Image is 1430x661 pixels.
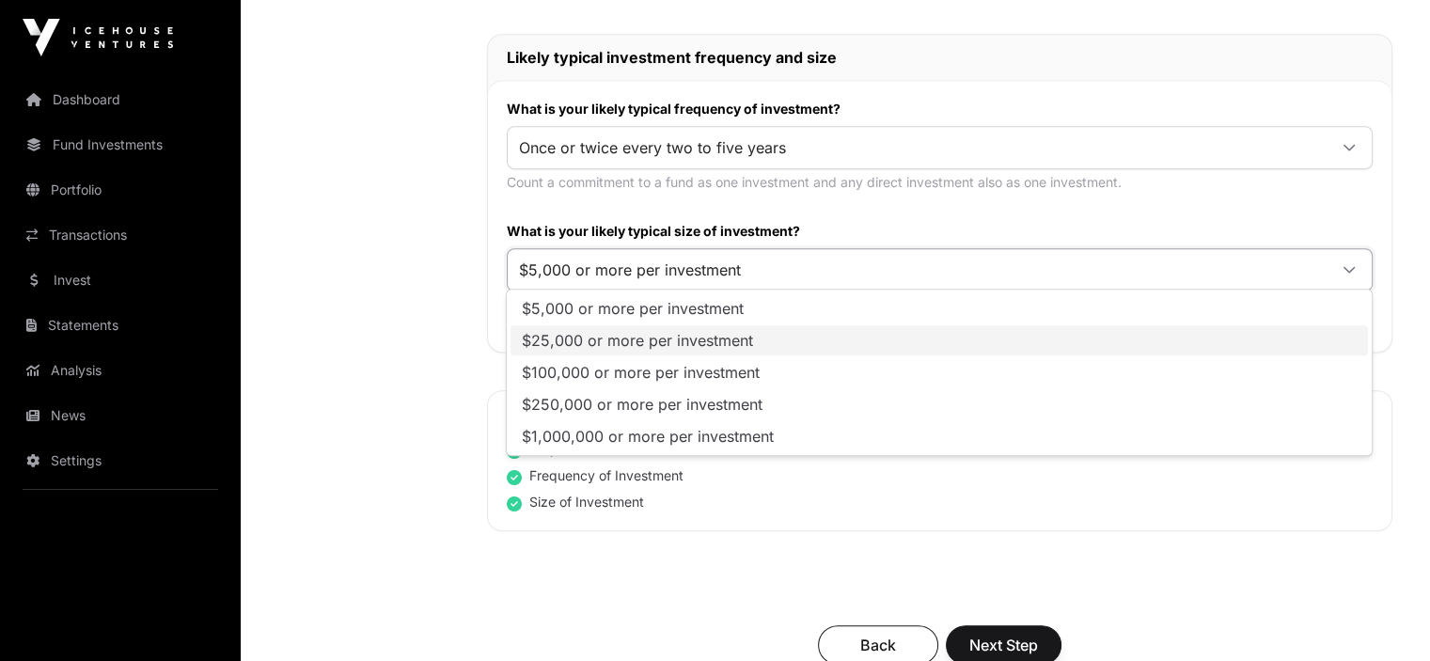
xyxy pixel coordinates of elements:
img: Icehouse Ventures Logo [23,19,173,56]
li: $1,000,000 or more per investment [511,421,1368,451]
p: Count a commitment to a fund as one investment and any direct investment also as one investment. [507,173,1373,192]
span: $250,000 or more per investment [522,397,762,412]
a: Dashboard [15,79,226,120]
a: Transactions [15,214,226,256]
div: Size of Investment [507,493,644,511]
a: Fund Investments [15,124,226,165]
label: What is your likely typical frequency of investment? [507,100,1373,118]
a: Invest [15,260,226,301]
div: Frequency of Investment [507,466,684,485]
iframe: Chat Widget [1336,571,1430,661]
li: $25,000 or more per investment [511,325,1368,355]
li: $5,000 or more per investment [511,293,1368,323]
h2: Likely typical investment frequency and size [507,46,1373,69]
span: Once or twice every two to five years [508,131,1327,165]
a: Analysis [15,350,226,391]
a: Settings [15,440,226,481]
label: What is your likely typical size of investment? [507,222,1373,241]
span: Back [841,634,915,656]
span: $25,000 or more per investment [522,333,753,348]
li: $100,000 or more per investment [511,357,1368,387]
span: $5,000 or more per investment [522,301,744,316]
li: $250,000 or more per investment [511,389,1368,419]
span: $5,000 or more per investment [508,253,1327,287]
span: $1,000,000 or more per investment [522,429,774,444]
span: $100,000 or more per investment [522,365,760,380]
a: Statements [15,305,226,346]
a: News [15,395,226,436]
span: Next Step [969,634,1038,656]
a: Portfolio [15,169,226,211]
